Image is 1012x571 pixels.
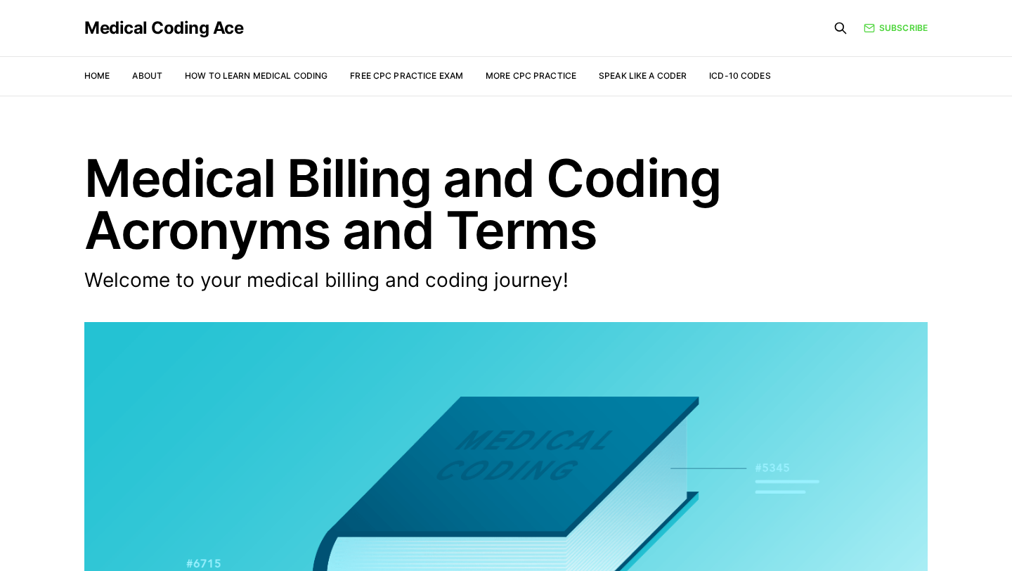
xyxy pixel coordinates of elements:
[864,21,928,34] a: Subscribe
[132,70,162,81] a: About
[486,70,576,81] a: More CPC Practice
[84,267,731,294] p: Welcome to your medical billing and coding journey!
[709,70,770,81] a: ICD-10 Codes
[350,70,463,81] a: Free CPC Practice Exam
[779,502,1012,571] iframe: portal-trigger
[185,70,327,81] a: How to Learn Medical Coding
[84,70,110,81] a: Home
[599,70,687,81] a: Speak Like a Coder
[84,20,243,37] a: Medical Coding Ace
[84,152,928,256] h1: Medical Billing and Coding Acronyms and Terms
